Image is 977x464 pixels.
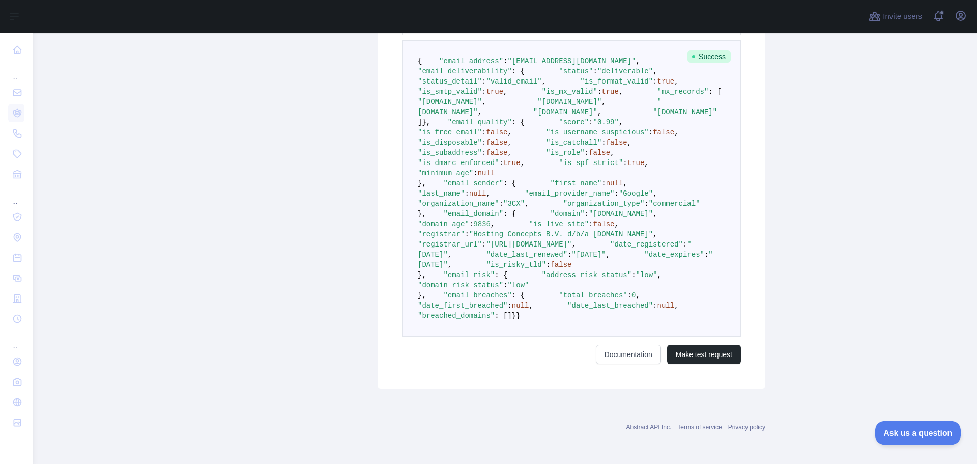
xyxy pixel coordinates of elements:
span: : [482,77,486,86]
span: "registrar_url" [418,240,482,249]
span: , [674,77,678,86]
span: false [486,149,507,157]
span: "is_disposable" [418,139,482,147]
span: false [606,139,627,147]
span: , [525,200,529,208]
span: "domain_age" [418,220,469,228]
span: : [482,139,486,147]
span: : { [495,271,507,279]
span: "is_subaddress" [418,149,482,157]
span: , [521,159,525,167]
span: , [529,302,533,310]
span: "Hosting Concepts B.V. d/b/a [DOMAIN_NAME]" [469,230,653,238]
span: "commercial" [649,200,700,208]
span: "address_risk_status" [542,271,631,279]
span: : [601,179,606,187]
iframe: Toggle Customer Support [875,421,962,445]
span: true [657,77,675,86]
span: "[DOMAIN_NAME]" [533,108,597,116]
span: "low" [507,281,529,289]
span: "email_sender" [443,179,503,187]
span: : [469,220,473,228]
span: true [486,88,503,96]
span: , [606,251,610,259]
span: "is_risky_tld" [486,261,546,269]
span: 9836 [473,220,491,228]
span: false [486,139,507,147]
span: , [636,291,640,299]
span: : [503,57,507,65]
span: : [589,118,593,126]
span: "[EMAIL_ADDRESS][DOMAIN_NAME]" [507,57,636,65]
a: Terms of service [677,424,722,431]
span: "registrar" [418,230,465,238]
span: "mx_records" [657,88,709,96]
span: "[DOMAIN_NAME]" [653,108,717,116]
span: "email_deliverability" [418,67,512,75]
span: : [704,251,708,259]
span: : [631,271,636,279]
span: false [653,128,674,137]
span: , [571,240,576,249]
span: : [589,220,593,228]
span: , [653,210,657,218]
span: }, [422,118,430,126]
span: : [ [708,88,721,96]
span: }, [418,291,426,299]
span: "email_quality" [448,118,512,126]
span: "0.99" [593,118,619,126]
span: "is_username_suspicious" [546,128,649,137]
span: { [418,57,422,65]
span: }, [418,210,426,218]
span: , [674,302,678,310]
span: : { [503,210,516,218]
div: ... [8,330,24,350]
span: "is_free_email" [418,128,482,137]
span: }, [418,271,426,279]
span: "is_catchall" [546,139,601,147]
span: : [597,88,601,96]
span: } [516,312,520,320]
span: , [610,149,614,157]
span: "[DOMAIN_NAME]" [418,98,482,106]
span: : [482,128,486,137]
span: "deliverable" [597,67,653,75]
span: } [512,312,516,320]
span: : [627,291,631,299]
span: "[URL][DOMAIN_NAME]" [486,240,571,249]
span: , [653,189,657,198]
span: true [601,88,619,96]
span: , [503,88,507,96]
span: Invite users [883,11,922,22]
span: null [478,169,495,177]
span: "domain_risk_status" [418,281,503,289]
span: "breached_domains" [418,312,495,320]
span: "email_provider_name" [525,189,614,198]
span: "[DOMAIN_NAME]" [537,98,601,106]
a: Privacy policy [728,424,765,431]
span: "is_dmarc_enforced" [418,159,499,167]
span: "valid_email" [486,77,541,86]
span: "3CX" [503,200,525,208]
span: "[DOMAIN_NAME]" [589,210,653,218]
span: : [503,281,507,289]
span: false [550,261,571,269]
span: , [507,128,511,137]
span: false [486,128,507,137]
span: "minimum_age" [418,169,473,177]
span: : [649,128,653,137]
span: "total_breaches" [559,291,627,299]
span: "status_detail" [418,77,482,86]
span: , [653,230,657,238]
span: : { [512,291,525,299]
span: , [448,261,452,269]
span: "is_role" [546,149,585,157]
span: "domain" [550,210,584,218]
span: null [657,302,675,310]
span: "date_last_renewed" [486,251,567,259]
span: , [448,251,452,259]
span: 0 [631,291,636,299]
span: : { [503,179,516,187]
span: : [] [495,312,512,320]
span: , [597,108,601,116]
